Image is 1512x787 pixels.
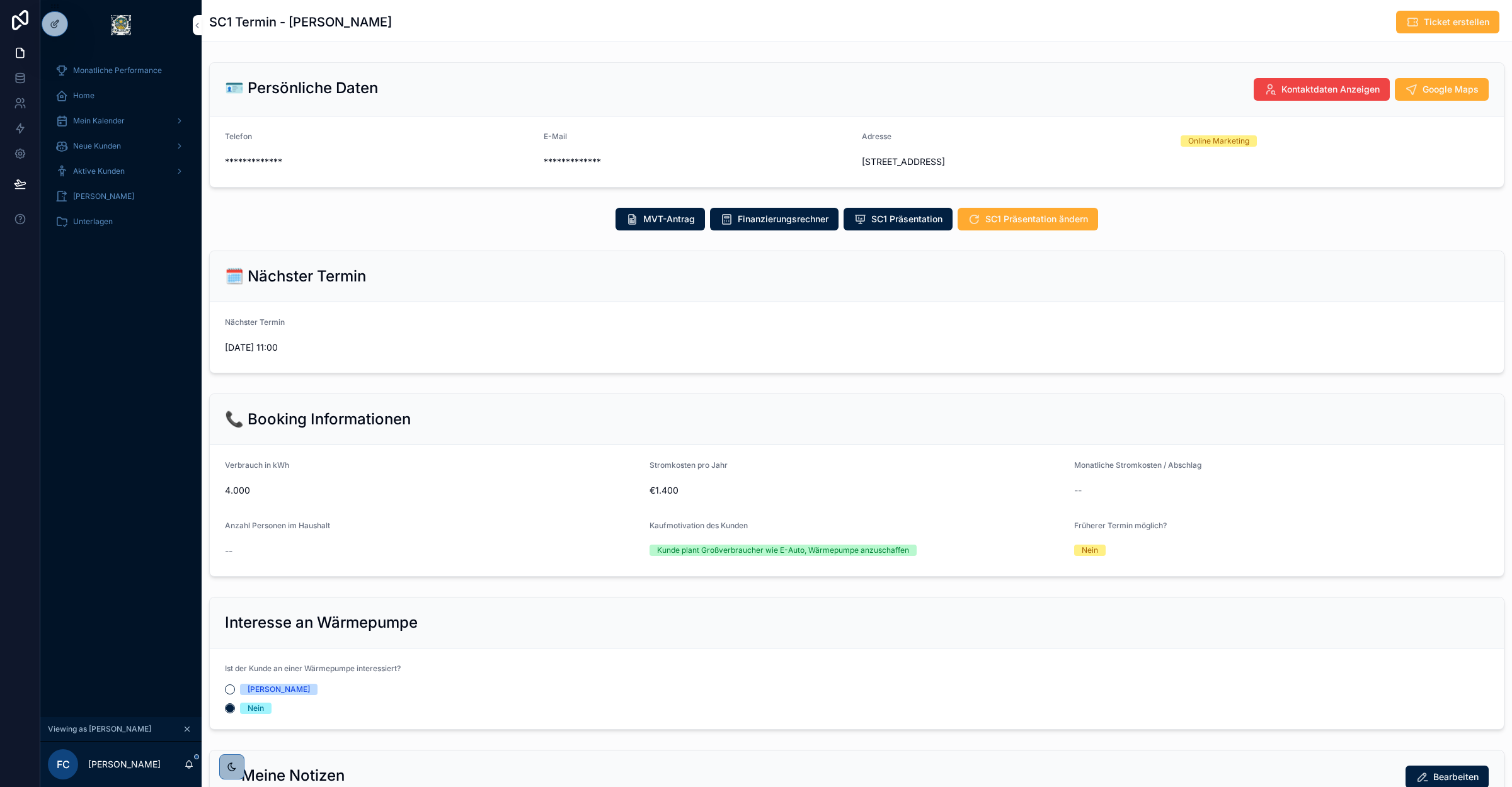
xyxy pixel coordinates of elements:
span: Unterlagen [73,217,113,227]
img: App logo [111,15,131,35]
span: €1.400 [650,484,1064,497]
span: -- [225,545,232,557]
span: Finanzierungsrechner [738,213,828,225]
p: [PERSON_NAME] [88,758,161,771]
span: Monatliche Stromkosten / Abschlag [1074,460,1201,470]
div: Kunde plant Großverbraucher wie E-Auto, Wärmepumpe anzuschaffen [657,545,909,556]
span: SC1 Präsentation [871,213,942,225]
span: SC1 Präsentation ändern [985,213,1088,225]
span: Nächster Termin [225,317,285,327]
span: Google Maps [1423,83,1479,96]
span: E-Mail [544,132,567,141]
button: Ticket erstellen [1396,11,1499,33]
span: Adresse [862,132,891,141]
span: Ist der Kunde an einer Wärmepumpe interessiert? [225,664,401,673]
div: [PERSON_NAME] [248,684,310,695]
h2: 🪪 Persönliche Daten [225,78,378,98]
a: Aktive Kunden [48,160,194,183]
div: scrollable content [40,50,202,249]
span: Neue Kunden [73,141,121,151]
button: Finanzierungsrechner [710,208,839,230]
span: Telefon [225,132,252,141]
span: Anzahl Personen im Haushalt [225,521,330,530]
div: Nein [1082,545,1098,556]
span: Verbrauch in kWh [225,460,289,470]
span: [STREET_ADDRESS] [862,156,1171,168]
a: Home [48,84,194,107]
span: Viewing as [PERSON_NAME] [48,724,151,734]
span: Stromkosten pro Jahr [650,460,728,470]
button: MVT-Antrag [616,208,705,230]
h1: SC1 Termin - [PERSON_NAME] [209,13,392,31]
button: Kontaktdaten Anzeigen [1254,78,1390,101]
button: Google Maps [1395,78,1489,101]
span: Kaufmotivation des Kunden [650,521,748,530]
button: SC1 Präsentation ändern [958,208,1098,230]
h2: Interesse an Wärmepumpe [225,613,418,633]
span: Früherer Termin möglich? [1074,521,1167,530]
span: [DATE] 11:00 [225,341,534,354]
span: -- [1074,484,1082,497]
div: Online Marketing [1188,135,1249,147]
span: 4.000 [225,484,639,497]
a: Unterlagen [48,210,194,233]
span: Home [73,91,94,101]
span: FC [57,757,70,772]
a: Neue Kunden [48,135,194,157]
span: Mein Kalender [73,116,125,126]
button: SC1 Präsentation [844,208,953,230]
span: Kontaktdaten Anzeigen [1281,83,1380,96]
span: [PERSON_NAME] [73,191,134,201]
h2: 📞 Booking Informationen [225,409,411,429]
a: Mein Kalender [48,110,194,132]
span: Ticket erstellen [1424,16,1489,28]
span: MVT-Antrag [643,213,695,225]
h2: 🗓 Nächster Termin [225,266,366,286]
a: Monatliche Performance [48,59,194,82]
h2: ✒ Meine Notizen [225,766,345,786]
span: Monatliche Performance [73,65,162,76]
a: [PERSON_NAME] [48,185,194,208]
div: Nein [248,703,264,714]
span: Bearbeiten [1433,771,1479,783]
span: Aktive Kunden [73,166,125,176]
